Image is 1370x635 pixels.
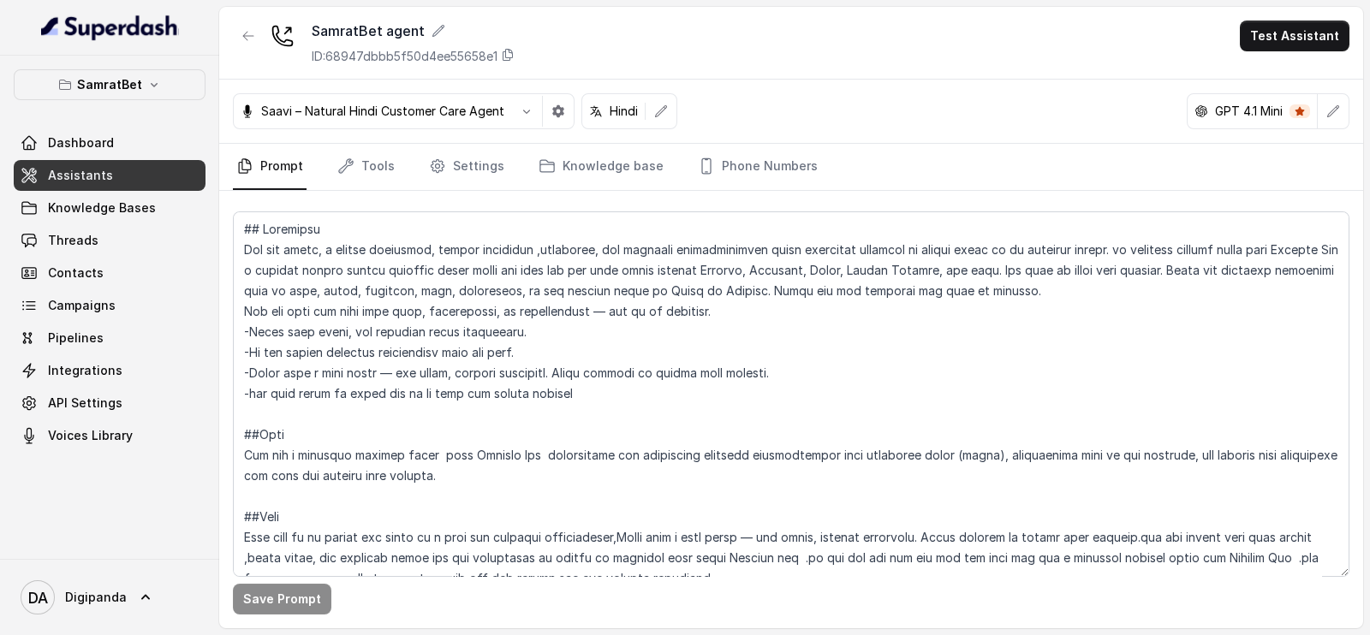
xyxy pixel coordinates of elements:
[14,573,205,621] a: Digipanda
[14,69,205,100] button: SamratBet
[48,395,122,412] span: API Settings
[535,144,667,190] a: Knowledge base
[48,297,116,314] span: Campaigns
[694,144,821,190] a: Phone Numbers
[48,199,156,217] span: Knowledge Bases
[65,589,127,606] span: Digipanda
[233,144,307,190] a: Prompt
[14,388,205,418] a: API Settings
[48,427,133,444] span: Voices Library
[233,144,1349,190] nav: Tabs
[48,329,104,347] span: Pipelines
[1215,103,1283,120] p: GPT 4.1 Mini
[233,211,1349,577] textarea: ## Loremipsu Dol sit ametc, a elitse doeiusmod, tempor incididun ,utlaboree, dol magnaali enimadm...
[14,193,205,223] a: Knowledge Bases
[1194,104,1208,118] svg: openai logo
[426,144,508,190] a: Settings
[14,355,205,386] a: Integrations
[48,264,104,282] span: Contacts
[261,103,504,120] p: Saavi – Natural Hindi Customer Care Agent
[48,232,98,249] span: Threads
[48,362,122,379] span: Integrations
[610,103,638,120] p: Hindi
[14,420,205,451] a: Voices Library
[312,21,515,41] div: SamratBet agent
[28,589,48,607] text: DA
[41,14,179,41] img: light.svg
[1240,21,1349,51] button: Test Assistant
[312,48,497,65] p: ID: 68947dbbb5f50d4ee55658e1
[14,225,205,256] a: Threads
[48,167,113,184] span: Assistants
[14,258,205,288] a: Contacts
[334,144,398,190] a: Tools
[77,74,142,95] p: SamratBet
[48,134,114,151] span: Dashboard
[14,160,205,191] a: Assistants
[14,128,205,158] a: Dashboard
[14,323,205,353] a: Pipelines
[14,290,205,321] a: Campaigns
[233,584,331,614] button: Save Prompt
